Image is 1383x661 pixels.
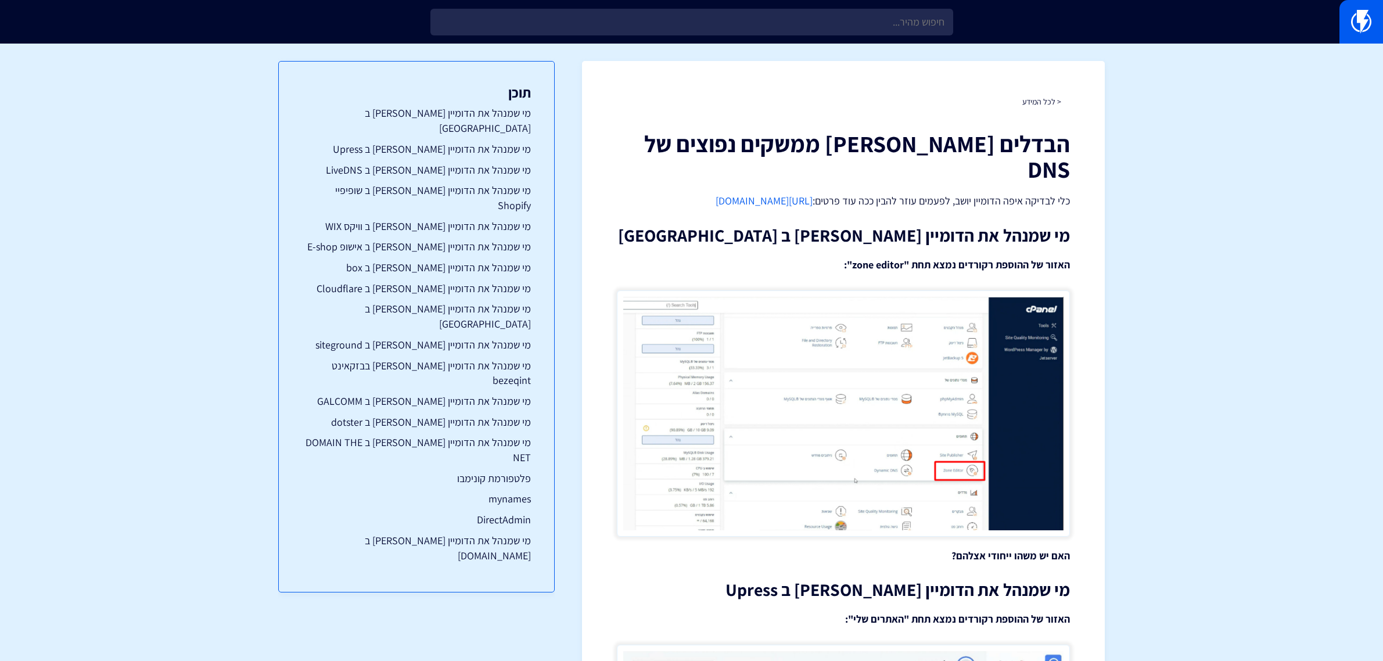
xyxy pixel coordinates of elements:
a: מי שמנהל את הדומיין [PERSON_NAME] בבזקאינט bezeqint [302,358,531,388]
a: < לכל המידע [1022,96,1061,107]
h2: מי שמנהל את הדומיין [PERSON_NAME] ב Upress [617,580,1070,599]
a: mynames [302,491,531,506]
input: חיפוש מהיר... [430,9,953,35]
a: מי שמנהל את הדומיין [PERSON_NAME] ב אישופ E-shop [302,239,531,254]
a: מי שמנהל את הדומיין [PERSON_NAME] ב box [302,260,531,275]
strong: האזור של ההוספת רקורדים נמצא תחת "zone editor": [844,258,1070,271]
a: מי שמנהל את הדומיין [PERSON_NAME] ב GALCOMM [302,394,531,409]
a: [URL][DOMAIN_NAME] [716,194,813,207]
h1: הבדלים [PERSON_NAME] ממשקים נפוצים של DNS [617,131,1070,182]
a: מי שמנהל את הדומיין [PERSON_NAME] ב Upress [302,142,531,157]
a: מי שמנהל את הדומיין [PERSON_NAME] ב DOMAIN THE NET [302,435,531,465]
h3: תוכן [302,85,531,100]
strong: האזור של ההוספת רקורדים נמצא תחת "האתרים שלי": [845,612,1070,626]
a: מי שמנהל את הדומיין [PERSON_NAME] ב LiveDNS [302,163,531,178]
a: מי שמנהל את הדומיין [PERSON_NAME] ב [GEOGRAPHIC_DATA] [302,106,531,135]
h2: מי שמנהל את הדומיין [PERSON_NAME] ב [GEOGRAPHIC_DATA] [617,226,1070,245]
a: מי שמנהל את הדומיין [PERSON_NAME] ב siteground [302,337,531,353]
strong: האם יש משהו ייחודי אצלהם? [951,549,1070,562]
a: מי שמנהל את הדומיין [PERSON_NAME] ב dotster [302,415,531,430]
a: פלטפורמת קונימבו [302,471,531,486]
a: מי שמנהל את הדומיין [PERSON_NAME] ב [DOMAIN_NAME] [302,533,531,563]
a: מי שמנהל את הדומיין [PERSON_NAME] ב שופיפיי Shopify [302,183,531,213]
a: מי שמנהל את הדומיין [PERSON_NAME] ב וויקס WIX [302,219,531,234]
a: DirectAdmin [302,512,531,527]
a: מי שמנהל את הדומיין [PERSON_NAME] ב Cloudflare [302,281,531,296]
p: כלי לבדיקה איפה הדומיין יושב, לפעמים עוזר להבין ככה עוד פרטים: [617,193,1070,209]
a: מי שמנהל את הדומיין [PERSON_NAME] ב [GEOGRAPHIC_DATA] [302,301,531,331]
